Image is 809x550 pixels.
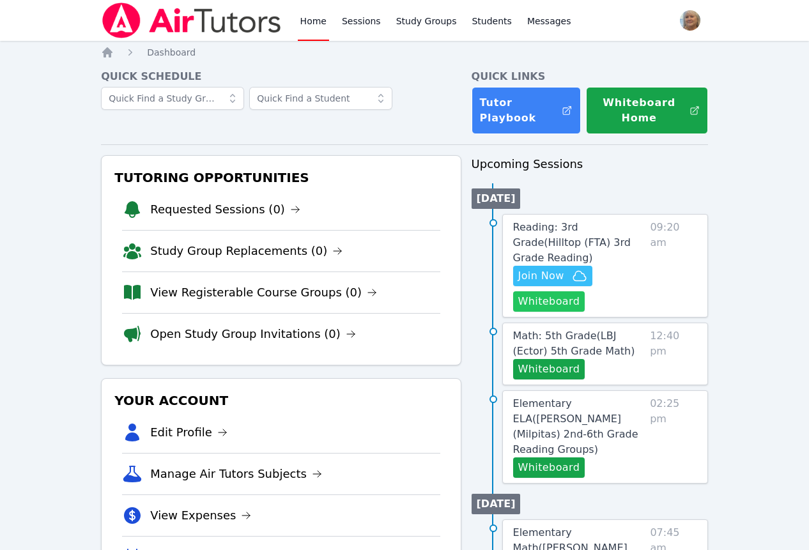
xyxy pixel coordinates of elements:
[586,87,708,134] button: Whiteboard Home
[527,15,571,27] span: Messages
[472,155,708,173] h3: Upcoming Sessions
[101,69,461,84] h4: Quick Schedule
[150,242,343,260] a: Study Group Replacements (0)
[650,220,697,312] span: 09:20 am
[150,201,300,218] a: Requested Sessions (0)
[112,389,450,412] h3: Your Account
[472,87,581,134] a: Tutor Playbook
[513,291,585,312] button: Whiteboard
[513,220,645,266] a: Reading: 3rd Grade(Hilltop (FTA) 3rd Grade Reading)
[101,46,708,59] nav: Breadcrumb
[101,87,244,110] input: Quick Find a Study Group
[150,284,377,302] a: View Registerable Course Groups (0)
[101,3,282,38] img: Air Tutors
[518,268,564,284] span: Join Now
[513,328,645,359] a: Math: 5th Grade(LBJ (Ector) 5th Grade Math)
[513,359,585,379] button: Whiteboard
[513,266,592,286] button: Join Now
[150,507,251,524] a: View Expenses
[513,396,645,457] a: Elementary ELA([PERSON_NAME] (Milpitas) 2nd-6th Grade Reading Groups)
[650,396,697,478] span: 02:25 pm
[513,457,585,478] button: Whiteboard
[472,188,521,209] li: [DATE]
[150,424,227,441] a: Edit Profile
[150,325,356,343] a: Open Study Group Invitations (0)
[513,330,635,357] span: Math: 5th Grade ( LBJ (Ector) 5th Grade Math )
[472,69,708,84] h4: Quick Links
[147,47,196,57] span: Dashboard
[472,494,521,514] li: [DATE]
[249,87,392,110] input: Quick Find a Student
[150,465,322,483] a: Manage Air Tutors Subjects
[112,166,450,189] h3: Tutoring Opportunities
[650,328,697,379] span: 12:40 pm
[513,221,631,264] span: Reading: 3rd Grade ( Hilltop (FTA) 3rd Grade Reading )
[513,397,638,455] span: Elementary ELA ( [PERSON_NAME] (Milpitas) 2nd-6th Grade Reading Groups )
[147,46,196,59] a: Dashboard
